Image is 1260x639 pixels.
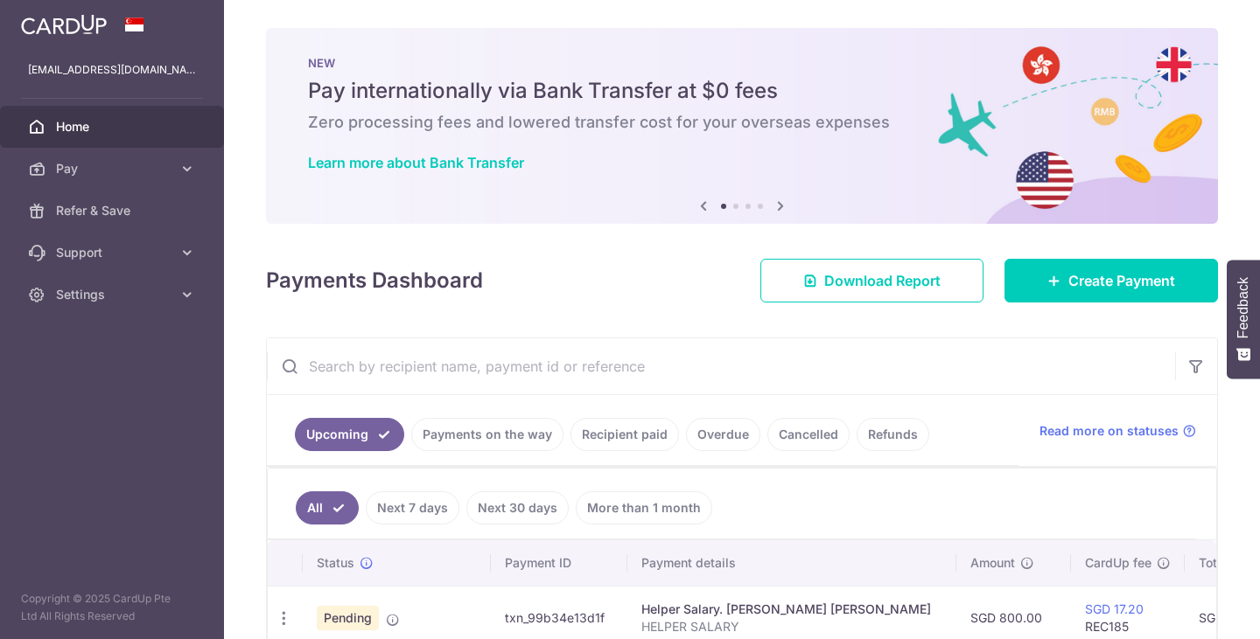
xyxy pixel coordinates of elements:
a: Learn more about Bank Transfer [308,154,524,171]
a: Read more on statuses [1039,422,1196,440]
a: Refunds [857,418,929,451]
button: Feedback - Show survey [1227,260,1260,379]
span: Pending [317,606,379,630]
span: Download Report [824,270,941,291]
span: Create Payment [1068,270,1175,291]
h5: Pay internationally via Bank Transfer at $0 fees [308,77,1176,105]
span: CardUp fee [1085,554,1151,572]
a: Cancelled [767,418,850,451]
span: Amount [970,554,1015,572]
h6: Zero processing fees and lowered transfer cost for your overseas expenses [308,112,1176,133]
a: Upcoming [295,418,404,451]
p: NEW [308,56,1176,70]
img: CardUp [21,14,107,35]
span: Status [317,554,354,572]
a: Next 30 days [466,491,569,524]
span: Support [56,244,171,261]
a: Payments on the way [411,418,563,451]
a: Download Report [760,259,983,302]
span: Total amt. [1199,554,1256,572]
a: Next 7 days [366,491,459,524]
a: All [296,491,359,524]
span: Read more on statuses [1039,422,1179,440]
h4: Payments Dashboard [266,265,483,296]
a: Create Payment [1004,259,1218,302]
span: Feedback [1235,277,1251,338]
p: HELPER SALARY [641,618,942,636]
span: Home [56,118,171,135]
span: Refer & Save [56,202,171,219]
p: [EMAIL_ADDRESS][DOMAIN_NAME] [28,61,196,79]
th: Payment ID [491,540,627,586]
span: Settings [56,286,171,303]
span: Pay [56,160,171,177]
div: Helper Salary. [PERSON_NAME] [PERSON_NAME] [641,601,942,618]
img: Bank transfer banner [266,28,1218,224]
a: Recipient paid [570,418,679,451]
a: Overdue [686,418,760,451]
th: Payment details [627,540,956,586]
a: SGD 17.20 [1085,601,1144,616]
input: Search by recipient name, payment id or reference [267,338,1175,394]
a: More than 1 month [576,491,712,524]
iframe: Opens a widget where you can find more information [1147,587,1242,630]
